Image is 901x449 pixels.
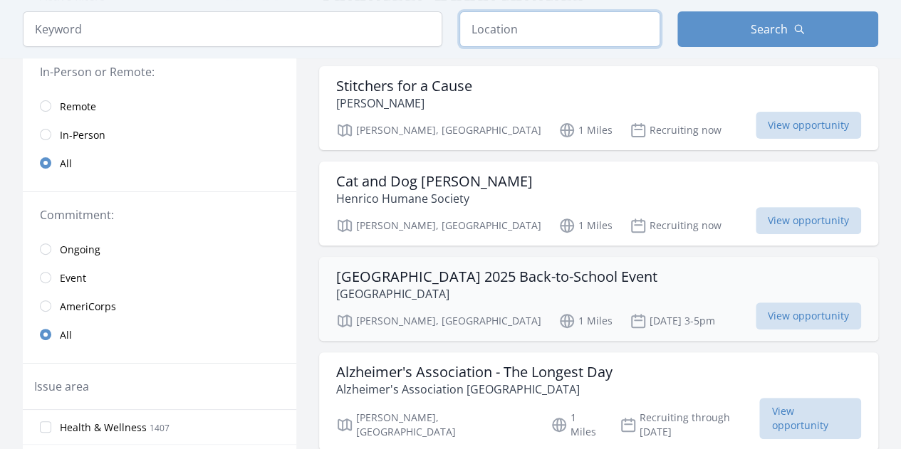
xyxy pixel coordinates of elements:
[756,302,861,329] span: View opportunity
[558,312,613,329] p: 1 Miles
[336,190,533,207] p: Henrico Humane Society
[23,120,296,149] a: In-Person
[551,411,603,439] p: 1 Miles
[23,292,296,320] a: AmeriCorps
[336,122,541,139] p: [PERSON_NAME], [GEOGRAPHIC_DATA]
[336,78,472,95] h3: Stitchers for a Cause
[756,207,861,234] span: View opportunity
[23,149,296,177] a: All
[60,243,100,257] span: Ongoing
[336,173,533,190] h3: Cat and Dog [PERSON_NAME]
[336,312,541,329] p: [PERSON_NAME], [GEOGRAPHIC_DATA]
[23,263,296,292] a: Event
[336,411,533,439] p: [PERSON_NAME], [GEOGRAPHIC_DATA]
[630,312,715,329] p: [DATE] 3-5pm
[336,217,541,234] p: [PERSON_NAME], [GEOGRAPHIC_DATA]
[677,11,878,47] button: Search
[319,257,878,341] a: [GEOGRAPHIC_DATA] 2025 Back-to-School Event [GEOGRAPHIC_DATA] [PERSON_NAME], [GEOGRAPHIC_DATA] 1 ...
[40,63,279,80] legend: In-Person or Remote:
[60,328,72,342] span: All
[319,162,878,245] a: Cat and Dog [PERSON_NAME] Henrico Humane Society [PERSON_NAME], [GEOGRAPHIC_DATA] 1 Miles Recruit...
[336,364,613,381] h3: Alzheimer's Association - The Longest Day
[23,235,296,263] a: Ongoing
[23,11,442,47] input: Keyword
[336,95,472,112] p: [PERSON_NAME]
[319,66,878,150] a: Stitchers for a Cause [PERSON_NAME] [PERSON_NAME], [GEOGRAPHIC_DATA] 1 Miles Recruiting now View ...
[34,378,89,395] legend: Issue area
[751,21,788,38] span: Search
[459,11,660,47] input: Location
[336,268,657,285] h3: [GEOGRAPHIC_DATA] 2025 Back-to-School Event
[620,411,759,439] p: Recruiting through [DATE]
[60,300,116,314] span: AmeriCorps
[60,421,147,435] span: Health & Wellness
[630,122,722,139] p: Recruiting now
[336,285,657,302] p: [GEOGRAPHIC_DATA]
[558,122,613,139] p: 1 Miles
[60,271,86,285] span: Event
[150,422,170,434] span: 1407
[60,128,105,142] span: In-Person
[23,92,296,120] a: Remote
[40,421,51,433] input: Health & Wellness 1407
[759,398,861,439] span: View opportunity
[60,100,96,114] span: Remote
[40,206,279,223] legend: Commitment:
[756,112,861,139] span: View opportunity
[336,381,613,398] p: Alzheimer's Association [GEOGRAPHIC_DATA]
[60,157,72,171] span: All
[23,320,296,349] a: All
[558,217,613,234] p: 1 Miles
[630,217,722,234] p: Recruiting now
